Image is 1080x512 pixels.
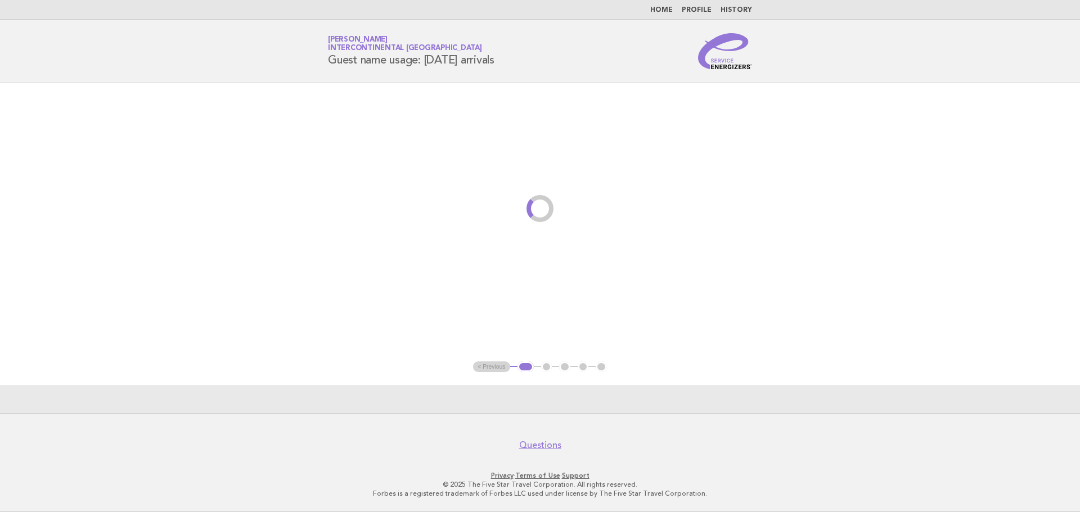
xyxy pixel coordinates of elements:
a: Terms of Use [515,472,560,479]
h1: Guest name usage: [DATE] arrivals [328,37,494,66]
a: Profile [682,7,712,13]
span: InterContinental [GEOGRAPHIC_DATA] [328,45,482,52]
a: Support [562,472,589,479]
p: · · [196,471,884,480]
a: History [721,7,752,13]
a: Questions [519,439,561,451]
a: Home [650,7,673,13]
a: [PERSON_NAME]InterContinental [GEOGRAPHIC_DATA] [328,36,482,52]
a: Privacy [491,472,514,479]
p: © 2025 The Five Star Travel Corporation. All rights reserved. [196,480,884,489]
p: Forbes is a registered trademark of Forbes LLC used under license by The Five Star Travel Corpora... [196,489,884,498]
img: Service Energizers [698,33,752,69]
